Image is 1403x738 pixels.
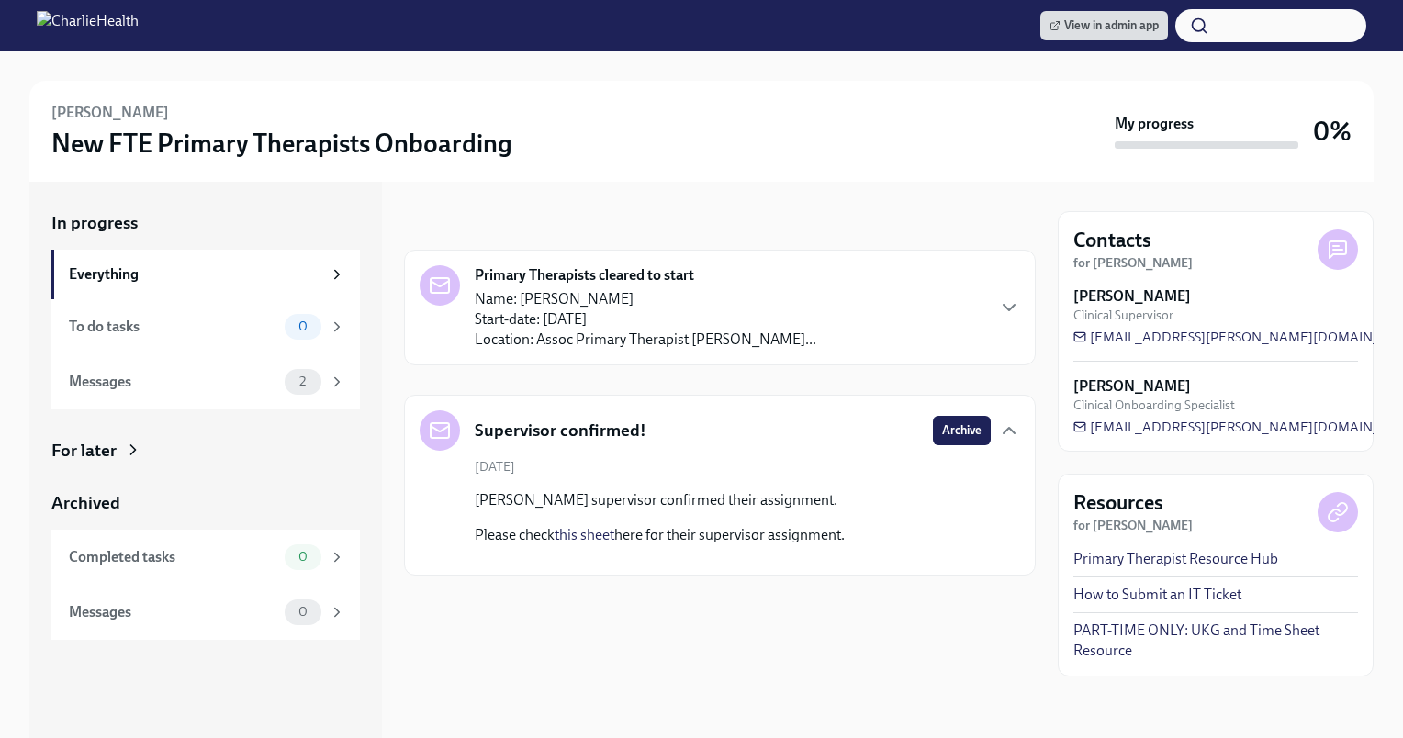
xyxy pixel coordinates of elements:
[69,372,277,392] div: Messages
[69,317,277,337] div: To do tasks
[404,211,490,235] div: In progress
[933,416,991,445] button: Archive
[287,550,319,564] span: 0
[1040,11,1168,40] a: View in admin app
[1073,489,1163,517] h4: Resources
[1049,17,1159,35] span: View in admin app
[1073,518,1193,533] strong: for [PERSON_NAME]
[51,439,360,463] a: For later
[1073,621,1358,661] a: PART-TIME ONLY: UKG and Time Sheet Resource
[1115,114,1194,134] strong: My progress
[475,525,845,545] p: Please check here for their supervisor assignment.
[287,605,319,619] span: 0
[942,421,982,440] span: Archive
[69,602,277,622] div: Messages
[1073,376,1191,397] strong: [PERSON_NAME]
[475,265,694,285] strong: Primary Therapists cleared to start
[1073,397,1235,414] span: Clinical Onboarding Specialist
[51,439,117,463] div: For later
[51,250,360,299] a: Everything
[1073,585,1241,605] a: How to Submit an IT Ticket
[1313,115,1352,148] h3: 0%
[475,419,646,442] h5: Supervisor confirmed!
[51,491,360,515] a: Archived
[51,585,360,640] a: Messages0
[1073,307,1173,324] span: Clinical Supervisor
[475,490,845,510] p: [PERSON_NAME] supervisor confirmed their assignment.
[475,289,816,350] p: Name: [PERSON_NAME] Start-date: [DATE] Location: Assoc Primary Therapist [PERSON_NAME]...
[51,530,360,585] a: Completed tasks0
[51,299,360,354] a: To do tasks0
[51,211,360,235] a: In progress
[288,375,317,388] span: 2
[69,547,277,567] div: Completed tasks
[51,127,512,160] h3: New FTE Primary Therapists Onboarding
[1073,286,1191,307] strong: [PERSON_NAME]
[51,103,169,123] h6: [PERSON_NAME]
[69,264,321,285] div: Everything
[555,526,614,543] a: this sheet
[1073,227,1151,254] h4: Contacts
[1073,549,1278,569] a: Primary Therapist Resource Hub
[1073,255,1193,271] strong: for [PERSON_NAME]
[475,458,515,475] span: [DATE]
[287,319,319,333] span: 0
[51,354,360,409] a: Messages2
[37,11,139,40] img: CharlieHealth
